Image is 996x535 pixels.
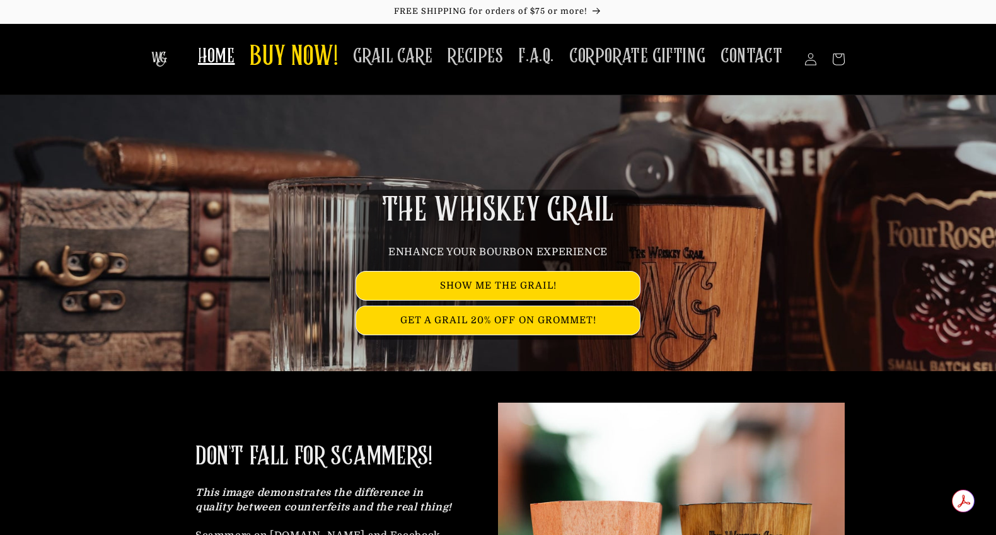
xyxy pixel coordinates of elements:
[151,52,167,67] img: The Whiskey Grail
[388,246,608,258] span: ENHANCE YOUR BOURBON EXPERIENCE
[440,37,511,76] a: RECIPES
[356,306,640,335] a: GET A GRAIL 20% OFF ON GROMMET!
[518,44,554,69] span: F.A.Q.
[190,37,242,76] a: HOME
[562,37,713,76] a: CORPORATE GIFTING
[198,44,235,69] span: HOME
[250,40,338,75] span: BUY NOW!
[721,44,782,69] span: CONTACT
[713,37,790,76] a: CONTACT
[353,44,432,69] span: GRAIL CARE
[345,37,440,76] a: GRAIL CARE
[13,6,983,17] p: FREE SHIPPING for orders of $75 or more!
[356,272,640,300] a: SHOW ME THE GRAIL!
[242,33,345,83] a: BUY NOW!
[382,194,614,227] span: THE WHISKEY GRAIL
[569,44,705,69] span: CORPORATE GIFTING
[195,487,452,512] strong: This image demonstrates the difference in quality between counterfeits and the real thing!
[448,44,503,69] span: RECIPES
[511,37,562,76] a: F.A.Q.
[195,440,432,473] h2: DON'T FALL FOR SCAMMERS!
